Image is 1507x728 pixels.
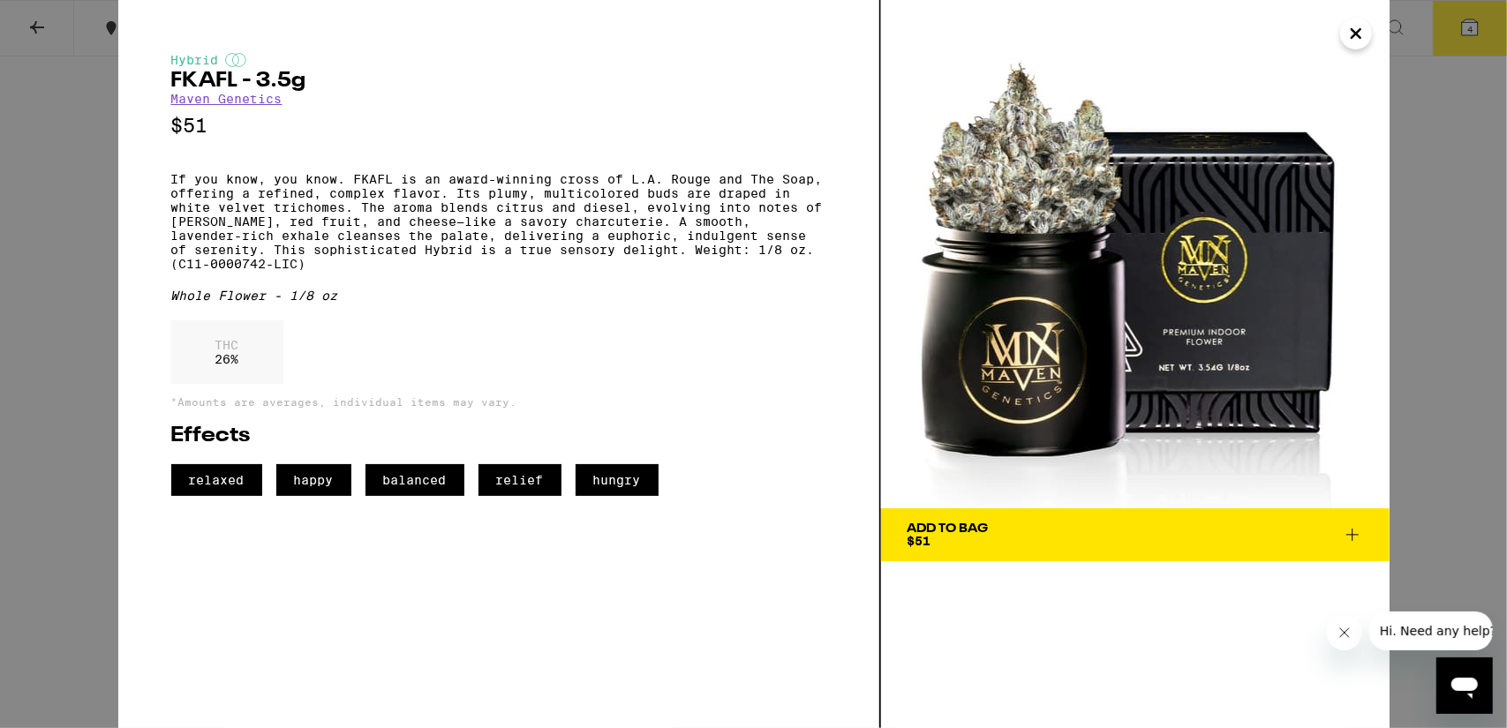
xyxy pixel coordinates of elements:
[171,53,826,67] div: Hybrid
[1436,657,1493,714] iframe: Button to launch messaging window
[1327,615,1362,650] iframe: Close message
[171,172,826,271] p: If you know, you know. FKAFL is an award-winning cross of L.A. Rouge and The Soap, offering a ref...
[215,338,239,352] p: THC
[171,71,826,92] h2: FKAFL - 3.5g
[478,464,561,496] span: relief
[576,464,659,496] span: hungry
[171,396,826,408] p: *Amounts are averages, individual items may vary.
[171,115,826,137] p: $51
[171,92,283,106] a: Maven Genetics
[171,464,262,496] span: relaxed
[171,425,826,447] h2: Effects
[171,320,283,384] div: 26 %
[11,12,127,26] span: Hi. Need any help?
[171,289,826,303] div: Whole Flower - 1/8 oz
[225,53,246,67] img: hybridColor.svg
[1369,612,1493,650] iframe: Message from company
[276,464,351,496] span: happy
[908,522,989,535] div: Add To Bag
[881,508,1390,561] button: Add To Bag$51
[908,534,931,548] span: $51
[1340,18,1372,49] button: Close
[365,464,464,496] span: balanced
